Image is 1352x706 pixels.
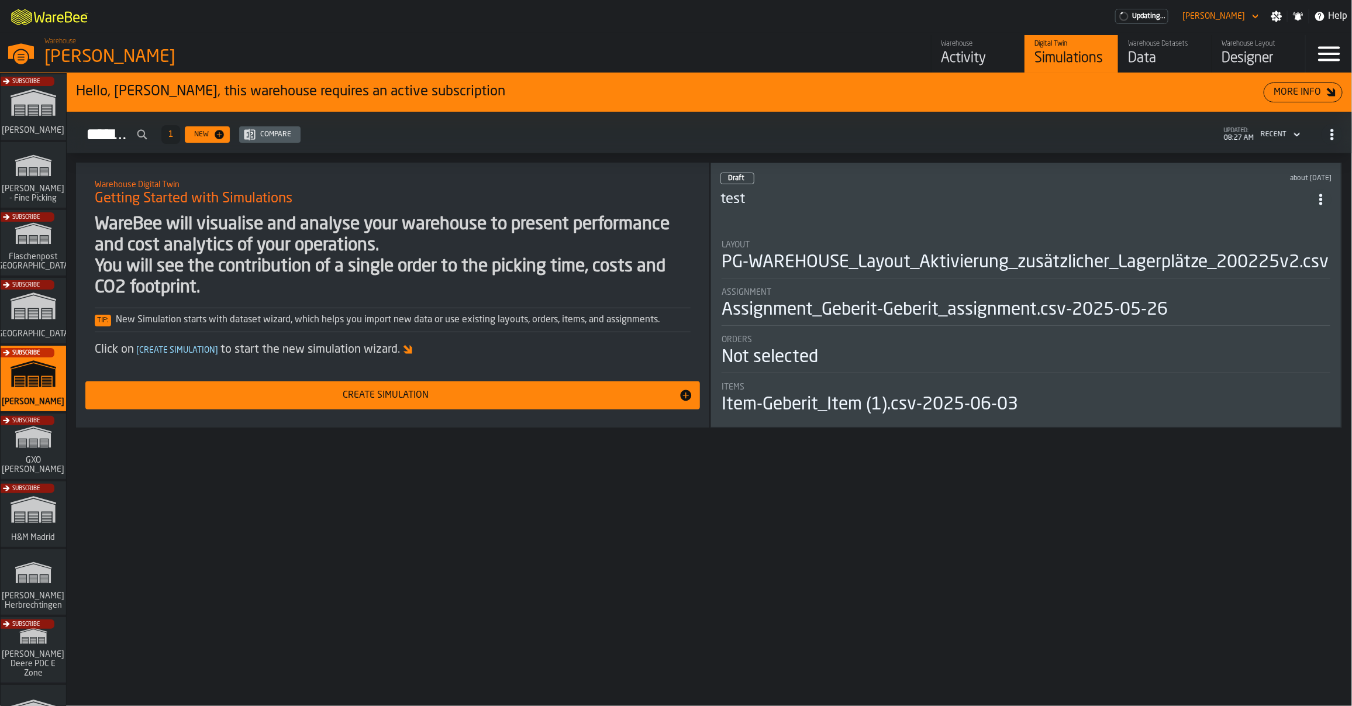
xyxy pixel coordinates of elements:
a: link-to-/wh/i/1653e8cc-126b-480f-9c47-e01e76aa4a88/pricing/ [1115,9,1168,24]
div: Updated: 6/16/2025, 2:25:12 PM Created: 6/16/2025, 2:25:02 PM [1044,174,1332,182]
label: button-toggle-Notifications [1288,11,1309,22]
button: button-Create Simulation [85,381,700,409]
div: Warehouse Layout [1222,40,1296,48]
span: [ [136,346,139,354]
a: link-to-/wh/i/1653e8cc-126b-480f-9c47-e01e76aa4a88/simulations [1,346,66,414]
div: Title [722,288,1330,297]
div: ItemListCard- [67,73,1352,112]
div: New [189,130,213,139]
div: ItemListCard- [76,163,709,428]
div: Digital Twin [1034,40,1109,48]
div: Title [722,383,1330,392]
a: link-to-/wh/i/48cbecf7-1ea2-4bc9-a439-03d5b66e1a58/simulations [1,142,66,210]
span: 1 [168,130,173,139]
div: DropdownMenuValue-Sebastian Petruch Petruch [1178,9,1261,23]
div: title-Getting Started with Simulations [85,172,700,214]
div: Title [722,240,1330,250]
div: [PERSON_NAME] [44,47,360,68]
a: link-to-/wh/i/1653e8cc-126b-480f-9c47-e01e76aa4a88/feed/ [931,35,1025,73]
div: Hello, [PERSON_NAME], this warehouse requires an active subscription [76,82,1264,101]
div: DropdownMenuValue-4 [1256,128,1303,142]
div: Click on to start the new simulation wizard. [95,342,691,358]
div: stat-Orders [722,335,1330,373]
span: updated: [1224,128,1254,134]
button: button-New [185,126,230,143]
div: New Simulation starts with dataset wizard, which helps you import new data or use existing layout... [95,313,691,327]
span: Draft [728,175,744,182]
a: link-to-/wh/i/b5402f52-ce28-4f27-b3d4-5c6d76174849/simulations [1,278,66,346]
h2: Sub Title [95,178,691,190]
button: button-More Info [1264,82,1343,102]
span: Subscribe [12,418,40,424]
div: Item-Geberit_Item (1).csv-2025-06-03 [722,394,1018,415]
a: link-to-/wh/i/1653e8cc-126b-480f-9c47-e01e76aa4a88/designer [1212,35,1305,73]
div: Simulations [1034,49,1109,68]
span: Warehouse [44,37,76,46]
div: Activity [941,49,1015,68]
span: Help [1328,9,1347,23]
a: link-to-/wh/i/1653e8cc-126b-480f-9c47-e01e76aa4a88/data [1118,35,1212,73]
a: link-to-/wh/i/1653e8cc-126b-480f-9c47-e01e76aa4a88/simulations [1025,35,1118,73]
div: status-0 2 [720,173,754,184]
span: Getting Started with Simulations [95,190,292,208]
div: Title [722,335,1330,345]
span: ] [215,346,218,354]
span: Subscribe [12,350,40,356]
div: Data [1128,49,1202,68]
span: Subscribe [12,214,40,221]
div: DropdownMenuValue-4 [1261,130,1287,139]
span: Subscribe [12,621,40,628]
div: Compare [256,130,296,139]
h2: button-Simulations [67,112,1352,153]
div: Warehouse Datasets [1128,40,1202,48]
span: Orders [722,335,752,345]
div: Designer [1222,49,1296,68]
span: Layout [722,240,750,250]
label: button-toggle-Help [1309,9,1352,23]
div: ItemListCard-DashboardItemContainer [711,163,1341,428]
div: ButtonLoadMore-Load More-Prev-First-Last [157,125,185,144]
span: Subscribe [12,485,40,492]
div: stat-Assignment [722,288,1330,326]
span: 08:27 AM [1224,134,1254,142]
div: Not selected [722,347,818,368]
a: link-to-/wh/i/a0d9589e-ccad-4b62-b3a5-e9442830ef7e/simulations [1,210,66,278]
div: DropdownMenuValue-Sebastian Petruch Petruch [1182,12,1245,21]
h3: test [720,190,1310,209]
span: Assignment [722,288,771,297]
span: Subscribe [12,78,40,85]
a: link-to-/wh/i/baca6aa3-d1fc-43c0-a604-2a1c9d5db74d/simulations [1,414,66,481]
span: Items [722,383,744,392]
section: card-SimulationDashboardCard-draft [720,229,1332,418]
div: Warehouse [941,40,1015,48]
div: Create Simulation [92,388,679,402]
div: WareBee will visualise and analyse your warehouse to present performance and cost analytics of yo... [95,214,691,298]
a: link-to-/wh/i/72fe6713-8242-4c3c-8adf-5d67388ea6d5/simulations [1,74,66,142]
span: Updating... [1132,12,1165,20]
label: button-toggle-Settings [1266,11,1287,22]
span: Create Simulation [134,346,220,354]
label: button-toggle-Menu [1306,35,1352,73]
div: stat-Items [722,383,1330,415]
div: More Info [1269,85,1326,99]
button: button-Compare [239,126,301,143]
div: Assignment_Geberit-Geberit_assignment.csv-2025-05-26 [722,299,1168,321]
span: Tip: [95,315,111,326]
div: PG-WAREHOUSE_Layout_Aktivierung_zusätzlicher_Lagerplätze_200225v2.csv [722,252,1329,273]
a: link-to-/wh/i/f0a6b354-7883-413a-84ff-a65eb9c31f03/simulations [1,549,66,617]
a: link-to-/wh/i/9d85c013-26f4-4c06-9c7d-6d35b33af13a/simulations [1,617,66,685]
div: stat-Layout [722,240,1330,278]
span: Subscribe [12,282,40,288]
div: Menu Subscription [1115,9,1168,24]
a: link-to-/wh/i/0438fb8c-4a97-4a5b-bcc6-2889b6922db0/simulations [1,481,66,549]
